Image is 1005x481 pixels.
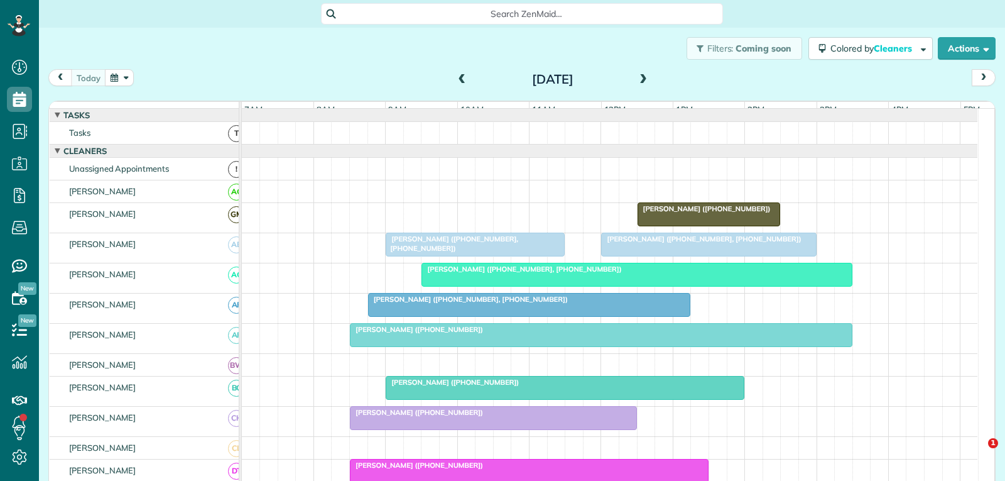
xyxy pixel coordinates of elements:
[18,314,36,327] span: New
[817,104,839,114] span: 3pm
[242,104,265,114] span: 7am
[349,408,484,417] span: [PERSON_NAME] ([PHONE_NUMBER])
[67,412,139,423] span: [PERSON_NAME]
[61,146,109,156] span: Cleaners
[602,104,629,114] span: 12pm
[228,125,245,142] span: T
[600,235,801,243] span: [PERSON_NAME] ([PHONE_NUMBER], [PHONE_NUMBER])
[458,104,486,114] span: 10am
[18,282,36,295] span: New
[385,378,519,387] span: [PERSON_NAME] ([PHONE_NUMBER])
[962,438,992,468] iframe: Intercom live chat
[67,186,139,196] span: [PERSON_NAME]
[367,295,568,304] span: [PERSON_NAME] ([PHONE_NUMBER], [PHONE_NUMBER])
[474,72,631,86] h2: [DATE]
[673,104,695,114] span: 1pm
[228,206,245,223] span: GM
[67,128,93,138] span: Tasks
[228,297,245,314] span: AF
[48,69,72,86] button: prev
[874,43,914,54] span: Cleaners
[67,329,139,340] span: [PERSON_NAME]
[228,327,245,344] span: AF
[67,443,139,453] span: [PERSON_NAME]
[637,204,771,213] span: [PERSON_NAME] ([PHONE_NUMBER])
[228,236,245,253] span: AB
[314,104,337,114] span: 8am
[67,239,139,249] span: [PERSON_NAME]
[67,382,139,392] span: [PERSON_NAME]
[228,267,245,284] span: AC
[67,209,139,219] span: [PERSON_NAME]
[736,43,792,54] span: Coming soon
[349,461,484,470] span: [PERSON_NAME] ([PHONE_NUMBER])
[228,463,245,480] span: DT
[228,357,245,374] span: BW
[988,438,998,448] span: 1
[961,104,983,114] span: 5pm
[71,69,106,86] button: today
[938,37,996,60] button: Actions
[349,325,484,334] span: [PERSON_NAME] ([PHONE_NUMBER])
[228,184,245,201] span: AC
[808,37,933,60] button: Colored byCleaners
[972,69,996,86] button: next
[228,410,245,427] span: CH
[530,104,558,114] span: 11am
[830,43,916,54] span: Colored by
[889,104,911,114] span: 4pm
[421,265,622,274] span: [PERSON_NAME] ([PHONE_NUMBER], [PHONE_NUMBER])
[67,360,139,370] span: [PERSON_NAME]
[61,110,92,120] span: Tasks
[386,104,409,114] span: 9am
[745,104,767,114] span: 2pm
[707,43,734,54] span: Filters:
[67,465,139,475] span: [PERSON_NAME]
[67,299,139,309] span: [PERSON_NAME]
[228,161,245,178] span: !
[67,163,171,174] span: Unassigned Appointments
[67,269,139,279] span: [PERSON_NAME]
[385,235,518,252] span: [PERSON_NAME] ([PHONE_NUMBER], [PHONE_NUMBER])
[228,380,245,397] span: BC
[228,440,245,457] span: CL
